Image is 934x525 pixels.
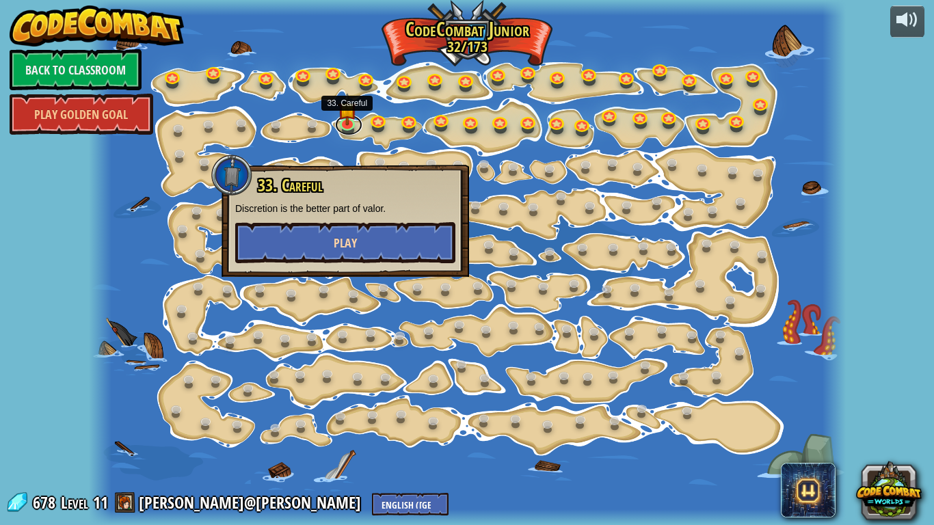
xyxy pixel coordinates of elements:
span: 33. Careful [258,174,323,197]
button: Play [235,222,455,263]
button: Adjust volume [890,5,924,38]
img: level-banner-started.png [338,93,357,125]
img: CodeCombat - Learn how to code by playing a game [10,5,185,46]
a: Play Golden Goal [10,94,153,135]
span: Level [61,492,88,514]
a: [PERSON_NAME]@[PERSON_NAME] [139,492,365,513]
span: 678 [33,492,59,513]
a: Back to Classroom [10,49,142,90]
p: Discretion is the better part of valor. [235,202,455,215]
span: 11 [93,492,108,513]
span: Play [334,234,357,252]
